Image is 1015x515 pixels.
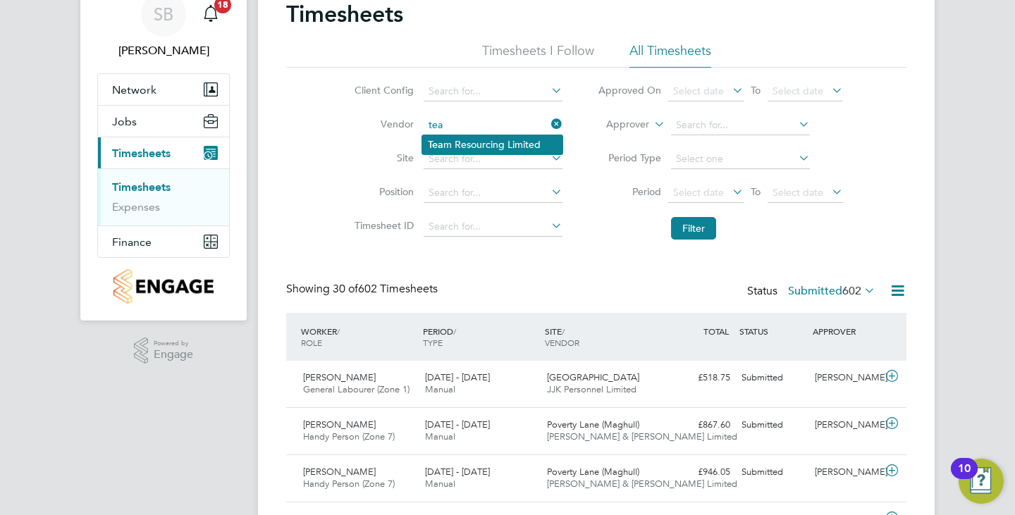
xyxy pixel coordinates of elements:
[350,185,414,198] label: Position
[425,430,455,442] span: Manual
[773,85,823,97] span: Select date
[482,42,594,68] li: Timesheets I Follow
[547,466,639,478] span: Poverty Lane (Maghull)
[303,418,376,430] span: [PERSON_NAME]
[98,137,229,168] button: Timesheets
[746,182,765,201] span: To
[703,325,729,337] span: TOTAL
[112,180,171,194] a: Timesheets
[629,42,711,68] li: All Timesheets
[959,459,1004,504] button: Open Resource Center, 10 new notifications
[747,282,878,302] div: Status
[303,383,410,395] span: General Labourer (Zone 1)
[598,185,661,198] label: Period
[453,325,456,337] span: /
[98,74,229,105] button: Network
[424,183,562,203] input: Search for...
[303,478,395,490] span: Handy Person (Zone 7)
[350,151,414,164] label: Site
[297,318,419,355] div: WORKER
[112,147,171,160] span: Timesheets
[113,269,213,304] img: countryside-properties-logo-retina.png
[134,337,194,364] a: Powered byEngage
[154,349,193,361] span: Engage
[98,106,229,137] button: Jobs
[350,118,414,130] label: Vendor
[958,469,971,487] div: 10
[428,139,443,151] b: Tea
[598,151,661,164] label: Period Type
[424,217,562,237] input: Search for...
[736,366,809,390] div: Submitted
[773,186,823,199] span: Select date
[423,337,443,348] span: TYPE
[663,461,736,484] div: £946.05
[154,5,173,23] span: SB
[112,115,137,128] span: Jobs
[301,337,322,348] span: ROLE
[333,282,438,296] span: 602 Timesheets
[809,461,882,484] div: [PERSON_NAME]
[663,366,736,390] div: £518.75
[671,116,810,135] input: Search for...
[663,414,736,437] div: £867.60
[424,82,562,101] input: Search for...
[303,466,376,478] span: [PERSON_NAME]
[333,282,358,296] span: 30 of
[736,414,809,437] div: Submitted
[424,149,562,169] input: Search for...
[809,366,882,390] div: [PERSON_NAME]
[788,284,875,298] label: Submitted
[673,186,724,199] span: Select date
[424,116,562,135] input: Search for...
[545,337,579,348] span: VENDOR
[425,383,455,395] span: Manual
[98,168,229,225] div: Timesheets
[598,84,661,97] label: Approved On
[112,200,160,213] a: Expenses
[422,135,562,154] li: m Resourcing Limited
[425,478,455,490] span: Manual
[547,478,737,490] span: [PERSON_NAME] & [PERSON_NAME] Limited
[671,217,716,240] button: Filter
[286,282,441,297] div: Showing
[671,149,810,169] input: Select one
[586,118,649,132] label: Approver
[425,418,490,430] span: [DATE] - [DATE]
[419,318,541,355] div: PERIOD
[425,466,490,478] span: [DATE] - [DATE]
[425,371,490,383] span: [DATE] - [DATE]
[809,414,882,437] div: [PERSON_NAME]
[541,318,663,355] div: SITE
[547,371,639,383] span: [GEOGRAPHIC_DATA]
[303,371,376,383] span: [PERSON_NAME]
[736,461,809,484] div: Submitted
[547,383,636,395] span: JJK Personnel Limited
[337,325,340,337] span: /
[809,318,882,344] div: APPROVER
[350,84,414,97] label: Client Config
[736,318,809,344] div: STATUS
[112,83,156,97] span: Network
[350,219,414,232] label: Timesheet ID
[98,226,229,257] button: Finance
[842,284,861,298] span: 602
[547,430,737,442] span: [PERSON_NAME] & [PERSON_NAME] Limited
[97,269,230,304] a: Go to home page
[154,337,193,349] span: Powered by
[97,42,230,59] span: Sophie Bolton
[746,81,765,99] span: To
[112,235,152,249] span: Finance
[562,325,565,337] span: /
[673,85,724,97] span: Select date
[547,418,639,430] span: Poverty Lane (Maghull)
[303,430,395,442] span: Handy Person (Zone 7)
